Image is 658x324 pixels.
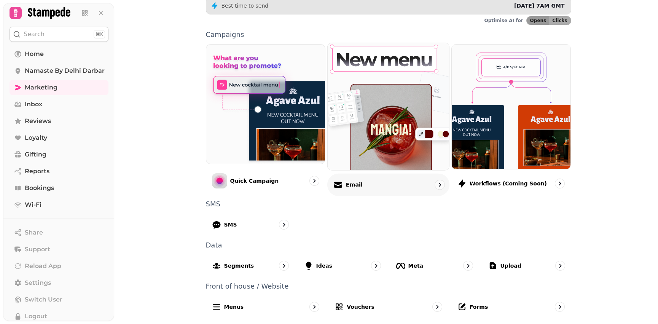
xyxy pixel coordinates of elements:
a: Bookings [10,180,108,196]
button: Support [10,242,108,257]
a: Menus [206,296,326,318]
svg: go to [556,262,564,270]
a: Upload [482,255,571,277]
div: ⌘K [94,30,105,38]
p: Vouchers [347,303,374,311]
svg: go to [556,303,564,311]
span: Gifting [25,150,46,159]
a: Settings [10,275,108,290]
button: Search⌘K [10,27,108,42]
img: Quick Campaign [206,45,325,164]
p: Data [206,242,571,249]
a: Ideas [298,255,387,277]
svg: go to [464,262,472,270]
svg: go to [556,180,564,187]
button: Switch User [10,292,108,307]
a: Gifting [10,147,108,162]
p: Forms [470,303,488,311]
span: Reviews [25,117,51,126]
a: Forms [451,296,571,318]
svg: go to [280,221,288,228]
p: Search [24,30,45,39]
a: Loyalty [10,130,108,145]
p: Front of house / Website [206,283,571,290]
span: Marketing [25,83,57,92]
p: Quick Campaign [230,177,279,185]
span: Settings [25,278,51,287]
span: Reload App [25,262,61,271]
svg: go to [372,262,380,270]
span: Share [25,228,43,237]
p: Email [346,181,363,188]
a: SMS [206,214,295,236]
img: Email [322,37,455,176]
span: Inbox [25,100,42,109]
p: Optimise AI for [484,18,523,24]
p: Best time to send [221,2,269,10]
span: Loyalty [25,133,47,142]
p: Upload [500,262,521,270]
a: EmailEmail [327,43,449,196]
span: Bookings [25,184,54,193]
a: Marketing [10,80,108,95]
svg: go to [433,303,441,311]
a: Namaste By Delhi Darbar [10,63,108,78]
button: Logout [10,309,108,324]
button: Share [10,225,108,240]
p: Meta [408,262,424,270]
p: Workflows (coming soon) [470,180,547,187]
span: Reports [25,167,49,176]
p: Ideas [316,262,333,270]
a: Inbox [10,97,108,112]
button: Opens [527,16,550,25]
span: Support [25,245,50,254]
span: Home [25,49,44,59]
span: Switch User [25,295,62,304]
svg: go to [436,181,443,188]
p: Menus [224,303,244,311]
svg: go to [311,303,318,311]
a: Reviews [10,113,108,129]
a: Wi-Fi [10,197,108,212]
svg: go to [280,262,288,270]
img: Workflows (coming soon) [452,45,571,169]
a: Home [10,46,108,62]
span: Namaste By Delhi Darbar [25,66,105,75]
button: Clicks [549,16,570,25]
span: Opens [530,18,546,23]
span: Logout [25,312,47,321]
a: Quick CampaignQuick Campaign [206,44,326,195]
span: Wi-Fi [25,200,41,209]
svg: go to [311,177,318,185]
span: [DATE] 7AM GMT [514,3,565,9]
p: SMS [206,201,571,207]
button: Reload App [10,259,108,274]
p: Segments [224,262,254,270]
a: Meta [390,255,479,277]
a: Segments [206,255,295,277]
a: Vouchers [328,296,448,318]
p: SMS [224,221,237,228]
a: Workflows (coming soon)Workflows (coming soon) [451,44,571,195]
a: Reports [10,164,108,179]
p: Campaigns [206,31,571,38]
span: Clicks [552,18,567,23]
